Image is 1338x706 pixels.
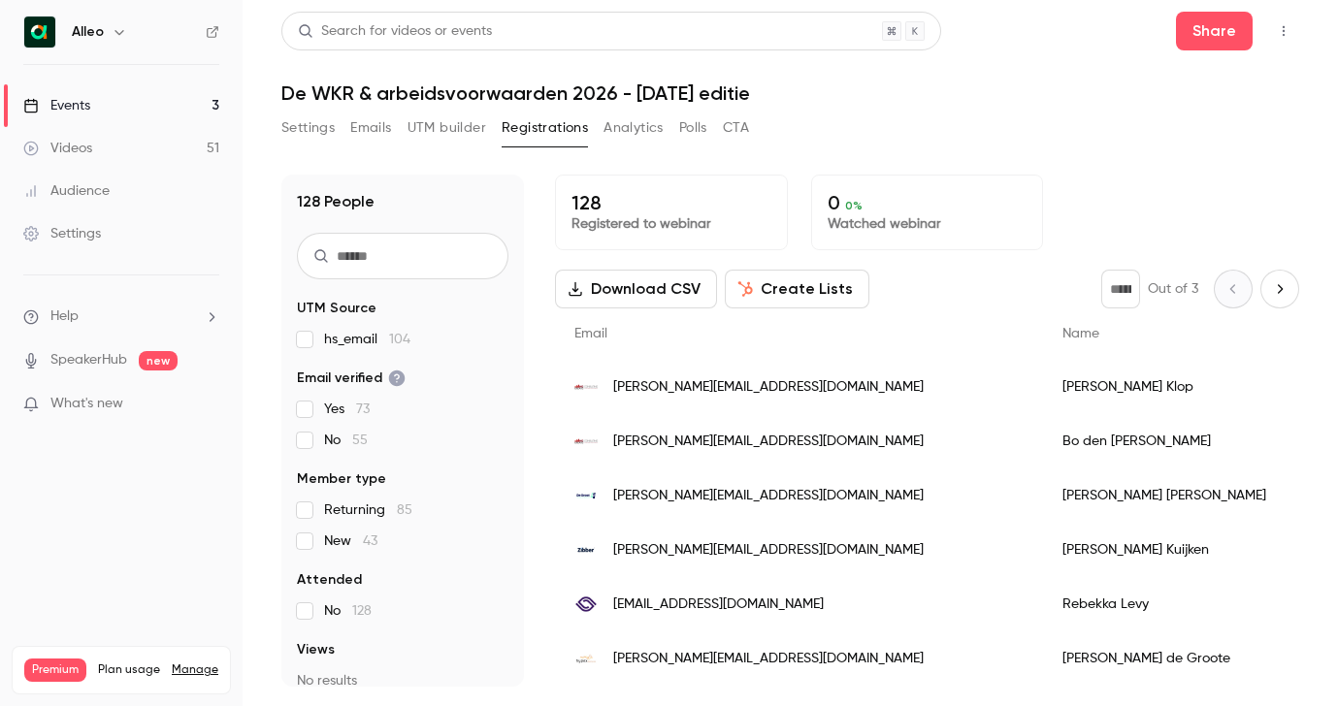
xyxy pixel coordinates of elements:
[281,81,1299,105] h1: De WKR & arbeidsvoorwaarden 2026 - [DATE] editie
[23,224,101,243] div: Settings
[196,396,219,413] iframe: Noticeable Trigger
[297,469,386,489] span: Member type
[571,191,771,214] p: 128
[574,593,598,616] img: afm.nl
[574,327,607,340] span: Email
[613,594,824,615] span: [EMAIL_ADDRESS][DOMAIN_NAME]
[389,333,410,346] span: 104
[613,649,924,669] span: [PERSON_NAME][EMAIL_ADDRESS][DOMAIN_NAME]
[23,139,92,158] div: Videos
[24,658,86,682] span: Premium
[324,330,410,349] span: hs_email
[24,16,55,48] img: Alleo
[297,299,376,318] span: UTM Source
[50,306,79,327] span: Help
[725,270,869,308] button: Create Lists
[828,191,1028,214] p: 0
[679,112,707,144] button: Polls
[574,375,598,399] img: wecreateconsulting.com
[72,22,104,42] h6: Alleo
[613,486,924,506] span: [PERSON_NAME][EMAIL_ADDRESS][DOMAIN_NAME]
[297,640,335,659] span: Views
[281,112,335,144] button: Settings
[297,190,375,213] h1: 128 People
[574,647,598,670] img: hypex.nl
[324,400,370,419] span: Yes
[324,531,377,551] span: New
[324,431,368,450] span: No
[297,671,508,690] p: No results
[502,112,588,144] button: Registrations
[571,214,771,234] p: Registered to webinar
[397,503,412,517] span: 85
[23,181,110,201] div: Audience
[297,369,406,388] span: Email verified
[613,377,924,398] span: [PERSON_NAME][EMAIL_ADDRESS][DOMAIN_NAME]
[350,112,391,144] button: Emails
[845,199,863,212] span: 0 %
[613,432,924,452] span: [PERSON_NAME][EMAIL_ADDRESS][DOMAIN_NAME]
[352,433,368,447] span: 55
[574,484,598,507] img: degrootgroep.nl
[324,500,412,520] span: Returning
[324,601,372,621] span: No
[613,540,924,561] span: [PERSON_NAME][EMAIL_ADDRESS][DOMAIN_NAME]
[50,350,127,370] a: SpeakerHub
[1176,12,1253,50] button: Share
[1062,327,1099,340] span: Name
[574,430,598,453] img: wecreateconsulting.com
[1260,270,1299,308] button: Next page
[50,394,123,414] span: What's new
[723,112,749,144] button: CTA
[408,112,486,144] button: UTM builder
[297,570,362,590] span: Attended
[828,214,1028,234] p: Watched webinar
[98,662,160,678] span: Plan usage
[555,270,717,308] button: Download CSV
[363,534,377,548] span: 43
[574,538,598,562] img: zibber.nl
[23,306,219,327] li: help-dropdown-opener
[356,402,370,416] span: 73
[23,96,90,115] div: Events
[139,351,178,370] span: new
[1148,279,1198,299] p: Out of 3
[352,604,372,618] span: 128
[604,112,664,144] button: Analytics
[172,662,218,678] a: Manage
[298,21,492,42] div: Search for videos or events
